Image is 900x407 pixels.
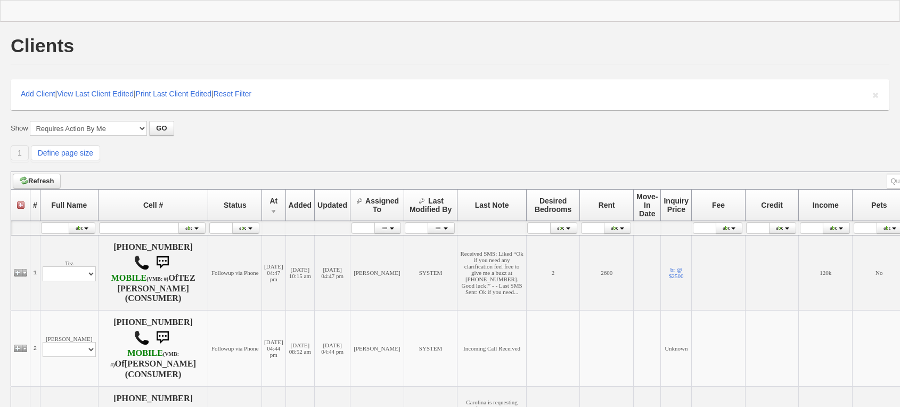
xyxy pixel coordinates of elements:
[289,201,312,209] span: Added
[712,201,725,209] span: Fee
[21,89,55,98] a: Add Client
[57,89,134,98] a: View Last Client Edited
[224,201,247,209] span: Status
[285,311,315,387] td: [DATE] 08:52 am
[535,197,571,214] span: Desired Bedrooms
[101,242,206,303] h4: [PHONE_NUMBER] Of (CONSUMER)
[262,235,285,311] td: [DATE] 04:47 pm
[11,79,889,110] div: | | |
[134,255,150,271] img: call.png
[110,348,179,369] b: T-Mobile USA, Inc.
[526,235,580,311] td: 2
[40,311,98,387] td: [PERSON_NAME]
[208,311,262,387] td: Followup via Phone
[117,273,195,294] b: TEZ [PERSON_NAME]
[799,235,853,311] td: 120k
[457,235,526,311] td: Received SMS: Liked “Ok if you need any clarification feel free to give me a buzz at [PHONE_NUMBE...
[404,235,457,311] td: SYSTEM
[11,145,29,160] a: 1
[410,197,452,214] span: Last Modified By
[40,235,98,311] td: Tez
[871,201,887,209] span: Pets
[262,311,285,387] td: [DATE] 04:44 pm
[136,89,211,98] a: Print Last Client Edited
[350,235,404,311] td: [PERSON_NAME]
[30,311,40,387] td: 2
[761,201,782,209] span: Credit
[664,197,689,214] span: Inquiry Price
[269,197,277,205] span: At
[315,311,350,387] td: [DATE] 04:44 pm
[51,201,87,209] span: Full Name
[31,145,100,160] a: Define page size
[152,327,173,348] img: sms.png
[214,89,252,98] a: Reset Filter
[350,311,404,387] td: [PERSON_NAME]
[669,266,684,279] a: br @ $2500
[30,235,40,311] td: 1
[146,276,168,282] font: (VMB: #)
[317,201,347,209] span: Updated
[365,197,399,214] span: Assigned To
[30,190,40,221] th: #
[149,121,174,136] button: GO
[13,174,61,189] a: Refresh
[457,311,526,387] td: Incoming Call Received
[599,201,615,209] span: Rent
[134,330,150,346] img: call.png
[315,235,350,311] td: [DATE] 04:47 pm
[111,273,147,283] font: MOBILE
[661,311,692,387] td: Unknown
[580,235,634,311] td: 2600
[11,124,28,133] label: Show
[127,348,163,358] font: MOBILE
[125,359,197,369] b: [PERSON_NAME]
[404,311,457,387] td: SYSTEM
[152,252,173,273] img: sms.png
[11,36,74,55] h1: Clients
[111,273,169,283] b: T-Mobile USA, Inc.
[285,235,315,311] td: [DATE] 10:15 am
[101,318,206,379] h4: [PHONE_NUMBER] Of (CONSUMER)
[813,201,839,209] span: Income
[143,201,163,209] span: Cell #
[636,192,658,218] span: Move-In Date
[208,235,262,311] td: Followup via Phone
[475,201,509,209] span: Last Note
